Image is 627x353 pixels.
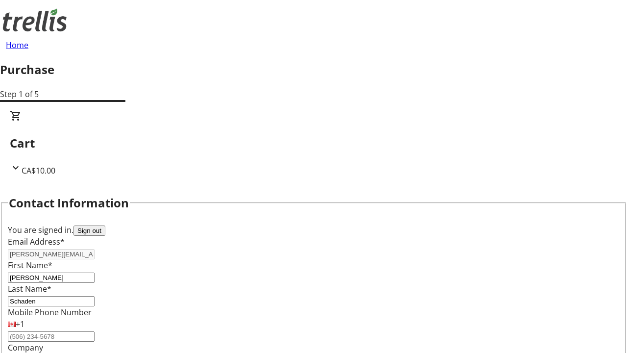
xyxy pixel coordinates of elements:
input: (506) 234-5678 [8,331,95,342]
h2: Contact Information [9,194,129,212]
label: Email Address* [8,236,65,247]
button: Sign out [73,226,105,236]
div: You are signed in. [8,224,619,236]
label: Company [8,342,43,353]
label: Mobile Phone Number [8,307,92,318]
div: CartCA$10.00 [10,110,617,176]
label: Last Name* [8,283,51,294]
h2: Cart [10,134,617,152]
span: CA$10.00 [22,165,55,176]
label: First Name* [8,260,52,271]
